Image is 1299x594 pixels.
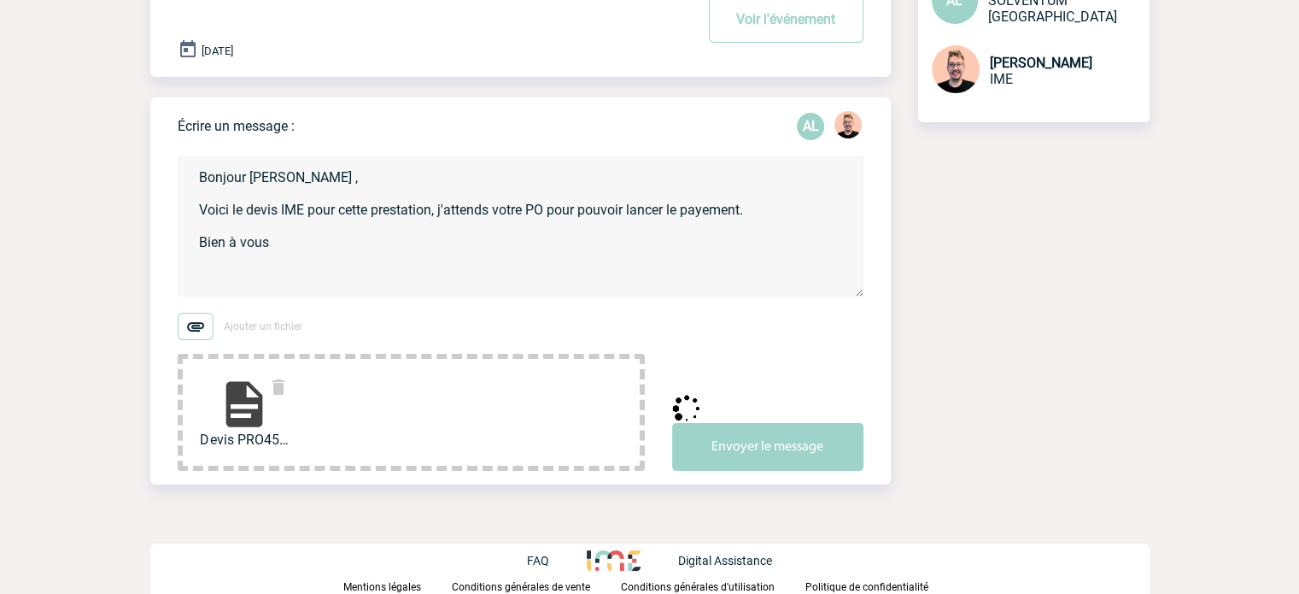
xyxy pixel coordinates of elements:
[678,554,772,568] p: Digital Assistance
[587,550,640,571] img: http://www.idealmeetingsevents.fr/
[527,554,549,568] p: FAQ
[932,45,980,93] img: 129741-1.png
[672,423,863,471] button: Envoyer le message
[797,113,824,140] div: Adeline LE GOFF
[797,113,824,140] p: AL
[805,581,928,593] p: Politique de confidentialité
[217,377,272,432] img: file-document.svg
[268,377,289,397] img: delete.svg
[834,111,862,142] div: Stefan MILADINOVIC
[990,55,1092,71] span: [PERSON_NAME]
[224,321,302,332] span: Ajouter un fichier
[834,111,862,138] img: 129741-1.png
[527,551,587,568] a: FAQ
[202,44,233,57] span: [DATE]
[343,581,421,593] p: Mentions légales
[621,581,775,593] p: Conditions générales d'utilisation
[452,581,590,593] p: Conditions générales de vente
[805,578,956,594] a: Politique de confidentialité
[200,432,289,448] span: Devis PRO451890 SOLV...
[452,578,621,594] a: Conditions générales de vente
[621,578,805,594] a: Conditions générales d'utilisation
[178,118,295,134] p: Écrire un message :
[990,71,1013,87] span: IME
[343,578,452,594] a: Mentions légales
